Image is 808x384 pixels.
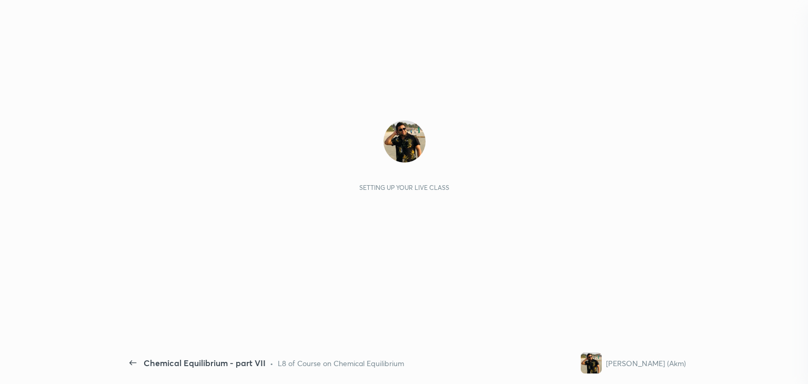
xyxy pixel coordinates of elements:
[383,120,426,163] img: 972cef165c4e428681d13a87c9ec34ae.jpg
[359,184,449,191] div: Setting up your live class
[581,352,602,373] img: 972cef165c4e428681d13a87c9ec34ae.jpg
[606,358,686,369] div: [PERSON_NAME] (Akm)
[144,357,266,369] div: Chemical Equilibrium - part VII
[270,358,274,369] div: •
[278,358,404,369] div: L8 of Course on Chemical Equilibrium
